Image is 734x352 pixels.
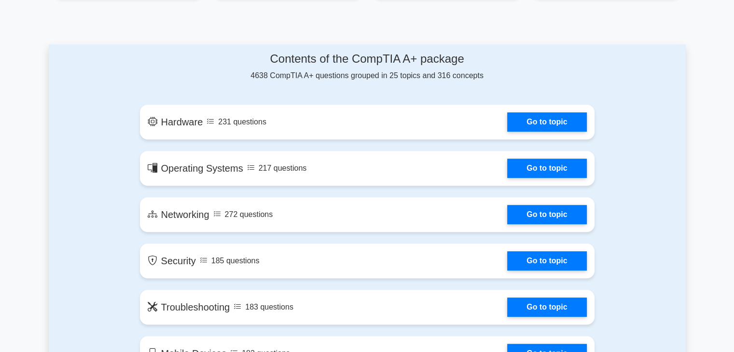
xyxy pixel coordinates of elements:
[507,112,586,132] a: Go to topic
[507,205,586,224] a: Go to topic
[140,52,595,66] h4: Contents of the CompTIA A+ package
[140,52,595,81] div: 4638 CompTIA A+ questions grouped in 25 topics and 316 concepts
[507,159,586,178] a: Go to topic
[507,251,586,271] a: Go to topic
[507,298,586,317] a: Go to topic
